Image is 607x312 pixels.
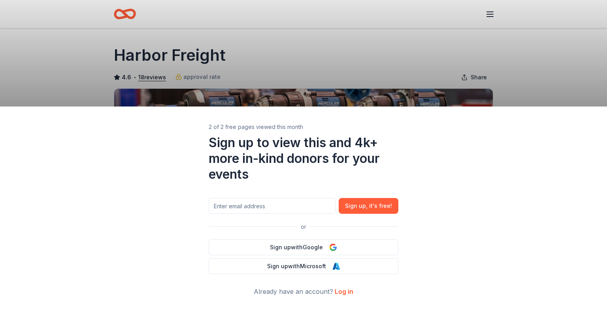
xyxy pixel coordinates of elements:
button: Sign upwithMicrosoft [209,258,398,274]
button: Sign up, it's free! [339,198,398,214]
div: 2 of 2 free pages viewed this month [209,122,398,132]
input: Enter email address [209,198,336,214]
span: , it ' s free! [366,201,392,211]
img: Google Logo [329,243,337,251]
button: Sign upwithGoogle [209,239,398,255]
span: Already have an account? [254,288,333,295]
a: Log in [335,288,353,295]
span: or [298,222,309,232]
div: Sign up to view this and 4k+ more in-kind donors for your events [209,135,398,182]
img: Microsoft Logo [332,262,340,270]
